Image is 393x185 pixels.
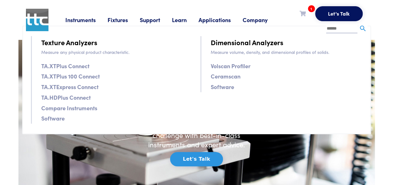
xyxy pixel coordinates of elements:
[211,61,250,70] a: Volscan Profiler
[41,37,97,48] a: Texture Analyzers
[211,37,283,48] a: Dimensional Analyzers
[199,16,243,24] a: Applications
[308,5,315,12] span: 1
[41,61,89,70] a: TA.XTPlus Connect
[41,72,100,81] a: TA.XTPlus 100 Connect
[315,6,363,21] button: Let's Talk
[211,82,234,91] a: Software
[65,16,108,24] a: Instruments
[144,121,250,149] h6: Solve any texture analysis challenge with best-in-class instruments and expert advice.
[41,93,91,102] a: TA.HDPlus Connect
[300,9,306,17] a: 1
[211,72,240,81] a: Ceramscan
[172,16,199,24] a: Learn
[41,103,97,112] a: Compare Instruments
[26,9,48,31] img: ttc_logo_1x1_v1.0.png
[243,16,280,24] a: Company
[211,49,362,55] p: Measure volume, density, and dimensional profiles of solids.
[108,16,140,24] a: Fixtures
[41,49,193,55] p: Measure any physical product characteristic.
[41,82,98,91] a: TA.XTExpress Connect
[41,114,65,123] a: Software
[170,152,223,166] button: Let's Talk
[140,16,172,24] a: Support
